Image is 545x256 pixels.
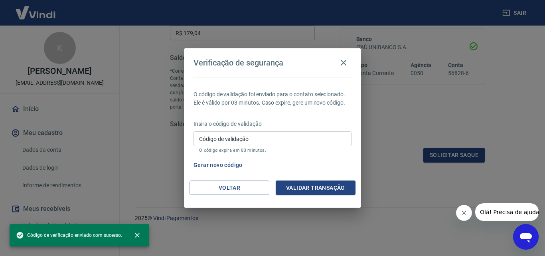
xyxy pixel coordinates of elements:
span: Olá! Precisa de ajuda? [5,6,67,12]
span: Código de verificação enviado com sucesso. [16,231,122,239]
p: Insira o código de validação [194,120,351,128]
h4: Verificação de segurança [194,58,283,67]
iframe: Fechar mensagem [456,205,472,221]
p: O código expira em 03 minutos. [199,148,346,153]
iframe: Botão para abrir a janela de mensagens [513,224,539,250]
button: Voltar [190,181,269,195]
button: Validar transação [276,181,355,195]
iframe: Mensagem da empresa [475,203,539,221]
button: Gerar novo código [190,158,246,173]
p: O código de validação foi enviado para o contato selecionado. Ele é válido por 03 minutos. Caso e... [194,90,351,107]
button: close [128,226,146,244]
